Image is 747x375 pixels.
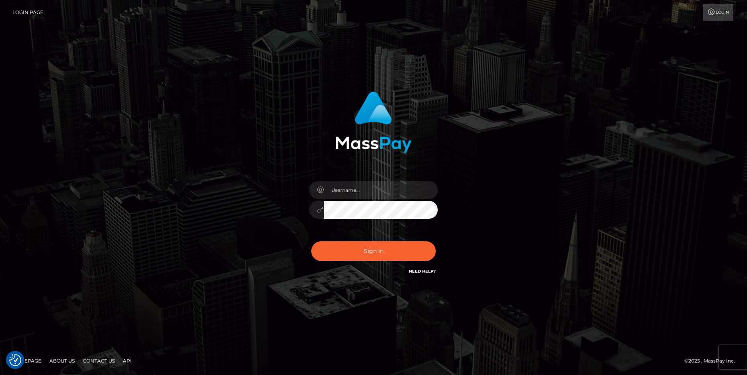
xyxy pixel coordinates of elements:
[703,4,733,21] a: Login
[120,355,135,367] a: API
[324,181,438,199] input: Username...
[409,269,436,274] a: Need Help?
[80,355,118,367] a: Contact Us
[9,355,45,367] a: Homepage
[311,241,436,261] button: Sign in
[684,357,741,365] div: © 2025 , MassPay Inc.
[12,4,43,21] a: Login Page
[9,354,21,366] button: Consent Preferences
[335,92,412,153] img: MassPay Login
[46,355,78,367] a: About Us
[9,354,21,366] img: Revisit consent button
